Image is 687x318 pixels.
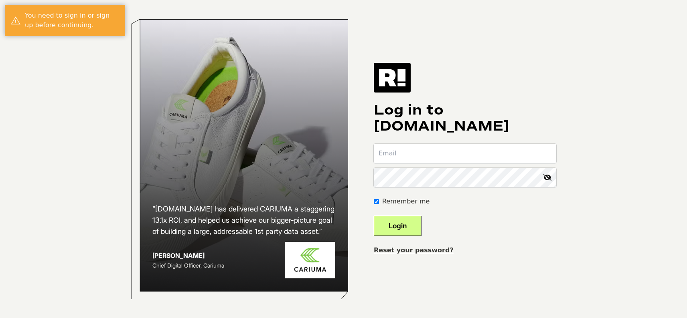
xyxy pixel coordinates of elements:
[382,197,430,206] label: Remember me
[374,102,556,134] h1: Log in to [DOMAIN_NAME]
[152,252,205,260] strong: [PERSON_NAME]
[25,11,119,30] div: You need to sign in or sign up before continuing.
[374,63,411,93] img: Retention.com
[285,242,335,278] img: Cariuma
[374,144,556,163] input: Email
[374,246,454,254] a: Reset your password?
[152,262,224,269] span: Chief Digital Officer, Cariuma
[152,203,335,237] h2: “[DOMAIN_NAME] has delivered CARIUMA a staggering 13.1x ROI, and helped us achieve our bigger-pic...
[374,216,422,236] button: Login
